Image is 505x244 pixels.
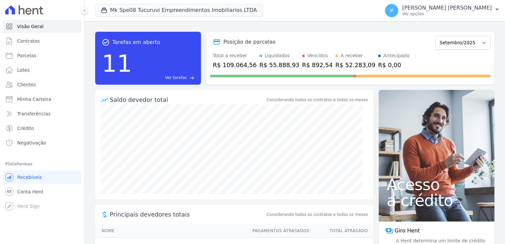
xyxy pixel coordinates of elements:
span: task_alt [102,38,110,46]
div: Total a receber [213,52,257,59]
p: Ver opções [402,11,492,17]
span: Ver tarefas [165,75,187,81]
div: Saldo devedor total [110,95,265,104]
div: Vencidos [307,52,328,59]
span: Transferências [17,110,51,117]
span: Lotes [17,67,30,73]
a: Minha Carteira [3,93,82,106]
a: Recebíveis [3,171,82,184]
div: R$ 52.283,09 [335,61,375,69]
span: Minha Carteira [17,96,51,102]
span: a crédito [387,192,486,208]
th: Nome [95,224,246,238]
a: Parcelas [3,49,82,62]
div: Considerando todos os contratos e todos os meses [267,97,368,103]
th: Total Atrasado [310,224,373,238]
div: R$ 109.064,56 [213,61,257,69]
span: Parcelas [17,52,36,59]
div: A receber [341,52,363,59]
div: Plataformas [5,160,79,168]
a: Clientes [3,78,82,91]
span: Contratos [17,38,40,44]
a: Ver tarefas east [135,75,194,81]
span: Negativação [17,140,46,146]
span: Conta Hent [17,188,43,195]
span: Visão Geral [17,23,44,30]
button: Mk Spe08 Tucuruvi Empreendimentos Imobiliarios LTDA [95,4,263,17]
span: Clientes [17,81,36,88]
span: Giro Hent [395,227,420,235]
th: Pagamentos Atrasados [246,224,310,238]
a: Contratos [3,34,82,48]
div: Posição de parcelas [223,38,276,46]
div: R$ 55.888,93 [259,61,299,69]
a: Lotes [3,63,82,77]
a: Negativação [3,136,82,149]
div: Liquidados [265,52,290,59]
div: R$ 0,00 [378,61,409,69]
div: 11 [102,46,132,81]
p: [PERSON_NAME] [PERSON_NAME] [402,5,492,11]
a: Transferências [3,107,82,120]
div: R$ 892,54 [302,61,333,69]
span: Acesso [387,177,486,192]
span: Principais devedores totais [110,210,265,219]
div: Antecipado [383,52,409,59]
span: IF [390,8,394,13]
span: Considerando todos os contratos e todos os meses [267,212,368,218]
a: Conta Hent [3,185,82,198]
a: Crédito [3,122,82,135]
span: east [189,75,194,80]
a: Visão Geral [3,20,82,33]
span: Recebíveis [17,174,42,181]
span: Tarefas em aberto [112,38,160,46]
span: Crédito [17,125,34,132]
button: IF [PERSON_NAME] [PERSON_NAME] Ver opções [380,1,505,20]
